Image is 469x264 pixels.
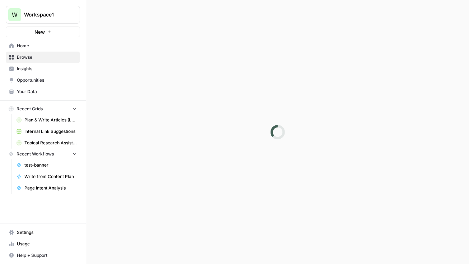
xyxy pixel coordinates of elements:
[6,52,80,63] a: Browse
[13,137,80,149] a: Topical Research Assistant
[24,140,77,146] span: Topical Research Assistant
[6,75,80,86] a: Opportunities
[24,173,77,180] span: Write from Content Plan
[6,63,80,75] a: Insights
[6,104,80,114] button: Recent Grids
[24,11,67,18] span: Workspace1
[24,185,77,191] span: Page Intent Analysis
[6,250,80,261] button: Help + Support
[34,28,45,35] span: New
[13,126,80,137] a: Internal Link Suggestions
[6,238,80,250] a: Usage
[17,241,77,247] span: Usage
[13,114,80,126] a: Plan & Write Articles (LUSPS)
[17,106,43,112] span: Recent Grids
[24,117,77,123] span: Plan & Write Articles (LUSPS)
[6,27,80,37] button: New
[17,252,77,259] span: Help + Support
[17,54,77,61] span: Browse
[17,229,77,236] span: Settings
[6,149,80,159] button: Recent Workflows
[13,182,80,194] a: Page Intent Analysis
[12,10,18,19] span: W
[6,6,80,24] button: Workspace: Workspace1
[17,66,77,72] span: Insights
[6,40,80,52] a: Home
[17,151,54,157] span: Recent Workflows
[24,162,77,168] span: test-banner
[6,86,80,97] a: Your Data
[17,88,77,95] span: Your Data
[24,128,77,135] span: Internal Link Suggestions
[17,77,77,83] span: Opportunities
[6,227,80,238] a: Settings
[13,171,80,182] a: Write from Content Plan
[13,159,80,171] a: test-banner
[17,43,77,49] span: Home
